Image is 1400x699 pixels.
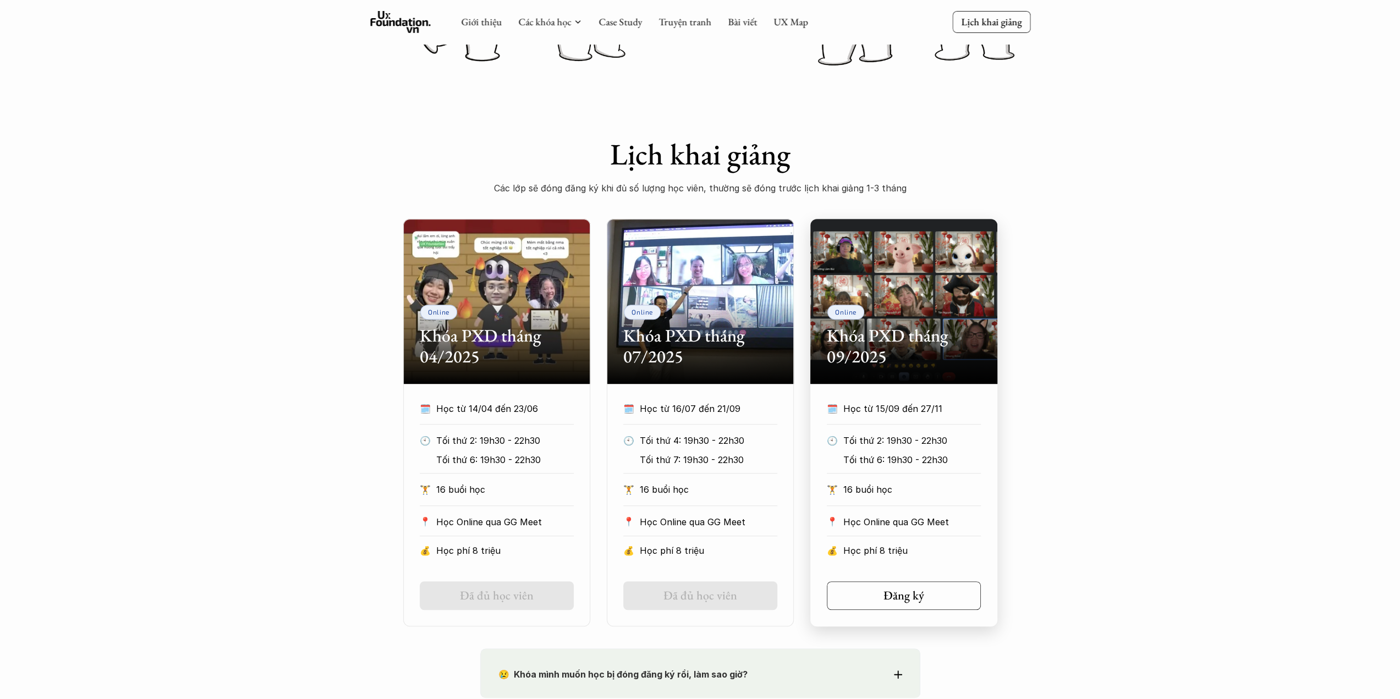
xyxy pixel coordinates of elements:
p: Lịch khai giảng [961,15,1022,28]
strong: 😢 Khóa mình muốn học bị đóng đăng ký rồi, làm sao giờ? [498,669,748,680]
a: Truyện tranh [658,15,711,28]
h2: Khóa PXD tháng 04/2025 [420,325,574,367]
a: Đăng ký [827,581,981,610]
h5: Đã đủ học viên [663,588,737,603]
h1: Lịch khai giảng [480,136,920,172]
p: 🗓️ [420,400,431,417]
p: Học từ 14/04 đến 23/06 [436,400,574,417]
a: Các khóa học [518,15,571,28]
h5: Đã đủ học viên [460,588,534,603]
p: Học phí 8 triệu [640,542,777,559]
p: Học Online qua GG Meet [436,514,574,530]
p: Học Online qua GG Meet [843,514,981,530]
p: 16 buổi học [843,481,981,498]
p: Học phí 8 triệu [843,542,981,559]
p: Các lớp sẽ đóng đăng ký khi đủ số lượng học viên, thường sẽ đóng trước lịch khai giảng 1-3 tháng [480,180,920,196]
p: Học phí 8 triệu [436,542,574,559]
p: 🏋️ [420,481,431,498]
p: 📍 [420,516,431,527]
p: 🗓️ [827,400,838,417]
p: Tối thứ 6: 19h30 - 22h30 [436,452,590,468]
p: 🏋️ [827,481,838,498]
a: UX Map [773,15,808,28]
p: Tối thứ 2: 19h30 - 22h30 [843,432,997,449]
h5: Đăng ký [883,588,924,603]
p: Học Online qua GG Meet [640,514,777,530]
p: Tối thứ 7: 19h30 - 22h30 [640,452,793,468]
p: 🕙 [827,432,838,449]
p: Học từ 16/07 đến 21/09 [640,400,777,417]
p: Tối thứ 4: 19h30 - 22h30 [640,432,793,449]
p: 💰 [827,542,838,559]
a: Case Study [599,15,642,28]
a: Giới thiệu [461,15,502,28]
p: Online [428,308,449,316]
h2: Khóa PXD tháng 07/2025 [623,325,777,367]
p: 🕙 [623,432,634,449]
p: 16 buổi học [436,481,574,498]
p: 🕙 [420,432,431,449]
p: 💰 [623,542,634,559]
a: Lịch khai giảng [952,11,1030,32]
h2: Khóa PXD tháng 09/2025 [827,325,981,367]
p: Tối thứ 2: 19h30 - 22h30 [436,432,590,449]
p: 📍 [623,516,634,527]
p: 16 buổi học [640,481,777,498]
p: Online [835,308,857,316]
p: Online [632,308,653,316]
p: 🗓️ [623,400,634,417]
a: Bài viết [728,15,757,28]
p: Học từ 15/09 đến 27/11 [843,400,981,417]
p: 📍 [827,516,838,527]
p: 💰 [420,542,431,559]
p: Tối thứ 6: 19h30 - 22h30 [843,452,997,468]
p: 🏋️ [623,481,634,498]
